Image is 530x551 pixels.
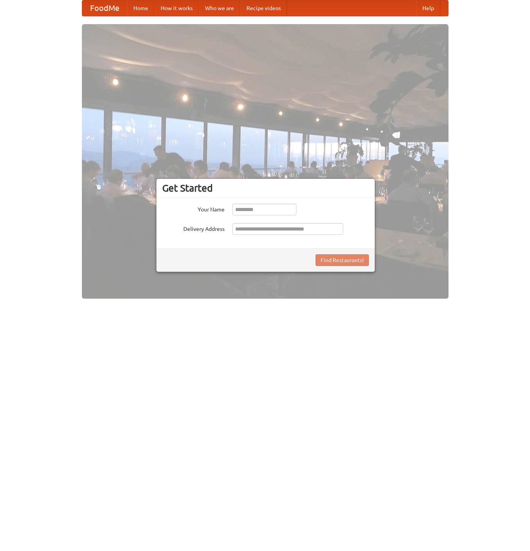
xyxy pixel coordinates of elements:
[416,0,440,16] a: Help
[162,223,225,233] label: Delivery Address
[82,0,127,16] a: FoodMe
[154,0,199,16] a: How it works
[162,204,225,213] label: Your Name
[162,182,369,194] h3: Get Started
[240,0,287,16] a: Recipe videos
[127,0,154,16] a: Home
[199,0,240,16] a: Who we are
[316,254,369,266] button: Find Restaurants!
